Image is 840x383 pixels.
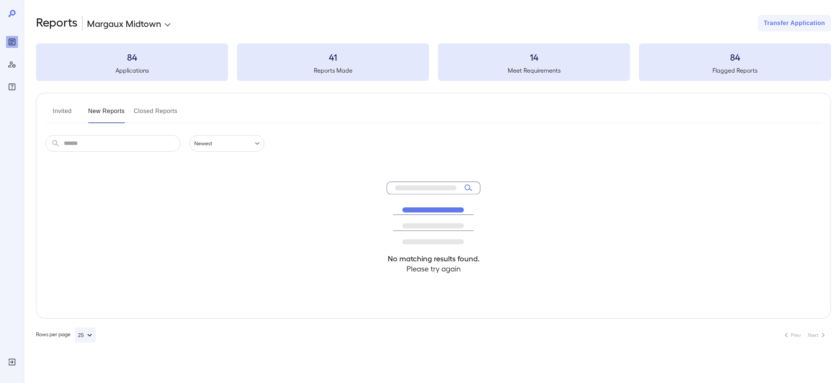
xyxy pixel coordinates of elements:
h4: No matching results found. [387,253,480,264]
h3: 84 [36,51,228,63]
h3: 14 [438,51,630,63]
button: New Reports [88,105,125,123]
h5: Applications [36,66,228,75]
h5: Reports Made [237,66,429,75]
h5: Meet Requirements [438,66,630,75]
button: Closed Reports [134,105,178,123]
div: Log Out [6,356,18,368]
summary: 84Applications41Reports Made14Meet Requirements84Flagged Reports [36,43,831,81]
div: Reports [6,36,18,48]
button: Invited [45,105,79,123]
button: Transfer Application [758,15,831,31]
h2: Reports [36,15,78,31]
div: Manage Users [6,58,18,70]
div: FAQ [6,81,18,93]
h3: 84 [639,51,831,63]
p: Margaux Midtown [87,17,161,29]
h4: Please try again [387,264,480,274]
h3: 41 [237,51,429,63]
div: Newest [189,135,264,152]
nav: pagination navigation [778,329,831,341]
button: 25 [75,328,96,343]
h5: Flagged Reports [639,66,831,75]
div: Rows per page [36,328,96,343]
